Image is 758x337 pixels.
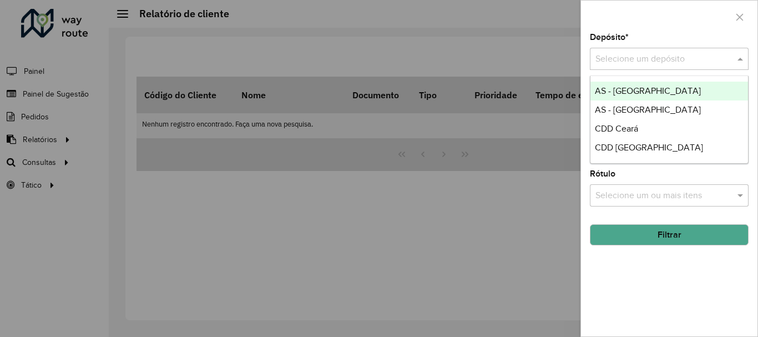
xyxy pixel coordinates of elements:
[590,167,615,180] label: Rótulo
[595,86,701,95] span: AS - [GEOGRAPHIC_DATA]
[590,224,749,245] button: Filtrar
[595,124,638,133] span: CDD Ceará
[595,105,701,114] span: AS - [GEOGRAPHIC_DATA]
[590,76,749,164] ng-dropdown-panel: Options list
[590,31,629,44] label: Depósito
[595,143,703,152] span: CDD [GEOGRAPHIC_DATA]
